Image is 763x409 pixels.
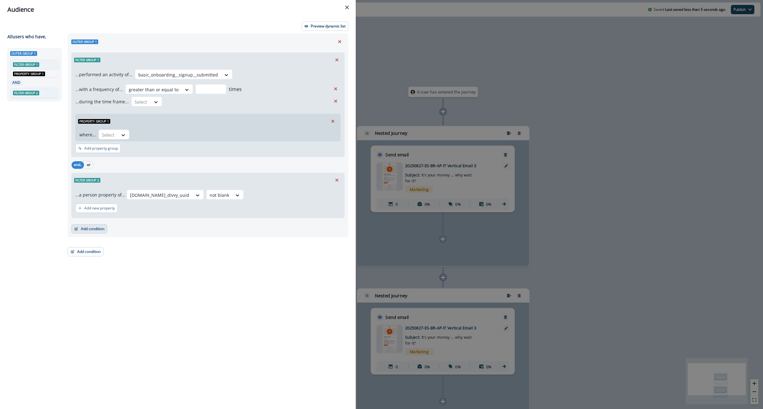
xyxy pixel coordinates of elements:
[84,206,115,210] p: Add new property
[13,72,45,76] span: Property group 1
[328,117,338,126] button: Remove
[79,131,96,138] p: where...
[7,5,348,14] div: Audience
[331,97,341,106] button: Remove
[75,192,125,198] p: ...a person property of...
[10,51,37,56] span: Outer group 1
[13,91,39,95] span: Filter group 2
[72,161,84,169] button: and..
[7,33,46,40] p: All user s who have,
[311,24,346,28] p: Preview dynamic list
[332,176,342,185] button: Remove
[74,58,100,62] span: Filter group 1
[71,224,107,233] button: Add condition
[229,85,242,93] p: times
[75,98,129,105] p: ...during the time frame...
[331,84,341,93] button: Remove
[335,37,345,46] button: Remove
[84,146,118,151] p: Add property group
[74,178,100,183] span: Filter group 2
[332,55,342,64] button: Remove
[84,161,93,169] button: or
[71,39,98,44] span: Outer group 1
[75,71,132,78] p: ...performed an activity of...
[302,22,348,31] button: Preview dynamic list
[75,204,118,213] button: Add new property
[68,247,103,256] button: Add condition
[78,119,110,124] span: Property group 1
[342,2,352,12] button: Close
[11,80,21,85] p: AND
[13,62,39,67] span: Filter group 1
[75,144,121,153] button: Add property group
[75,86,123,93] p: ...with a frequency of...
